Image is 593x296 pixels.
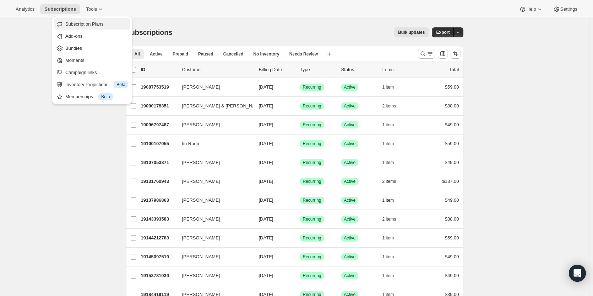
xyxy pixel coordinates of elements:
button: 1 item [382,271,402,281]
span: Recurring [303,103,321,109]
button: Subscription Plans [54,18,130,30]
span: [DATE] [259,84,273,90]
button: Inventory Projections [54,79,130,90]
span: 1 item [382,273,394,279]
button: 1 item [382,233,402,243]
span: $88.00 [445,103,459,109]
div: Open Intercom Messenger [569,265,586,282]
button: [PERSON_NAME] [178,251,249,263]
span: Subscription Plans [65,21,104,27]
button: [PERSON_NAME] [178,81,249,93]
button: Memberships [54,91,130,102]
p: Status [341,66,377,73]
span: Recurring [303,179,321,184]
span: $137.00 [442,179,459,184]
button: Campaign links [54,67,130,78]
span: Recurring [303,84,321,90]
span: Export [436,30,450,35]
span: Moments [65,58,84,63]
div: 19143393583[PERSON_NAME][DATE]SuccessRecurringSuccessActive2 items$88.00 [141,214,459,224]
button: Moments [54,54,130,66]
span: 1 item [382,84,394,90]
button: 1 item [382,82,402,92]
span: [PERSON_NAME] [182,159,220,166]
span: Help [526,6,536,12]
span: [DATE] [259,197,273,203]
p: 19145097519 [141,253,176,260]
span: Bundles [65,46,82,51]
p: 19090178351 [141,102,176,110]
span: 1 item [382,141,394,147]
span: Active [150,51,163,57]
div: 19153781039[PERSON_NAME][DATE]SuccessRecurringSuccessActive1 item$49.00 [141,271,459,281]
span: Active [344,216,356,222]
span: Add-ons [65,33,82,39]
span: Recurring [303,254,321,260]
span: [PERSON_NAME] [182,84,220,91]
span: [PERSON_NAME] [182,121,220,128]
p: Customer [182,66,253,73]
div: 19090178351[PERSON_NAME] & [PERSON_NAME] [DATE][DATE]SuccessRecurringSuccessActive2 items$88.00 [141,101,459,111]
span: Settings [560,6,577,12]
button: Add-ons [54,30,130,42]
span: $59.00 [445,84,459,90]
span: Recurring [303,141,321,147]
div: Type [300,66,336,73]
div: Items [382,66,418,73]
button: 1 item [382,139,402,149]
span: Subscriptions [126,28,173,36]
button: [PERSON_NAME] [178,213,249,225]
span: Recurring [303,122,321,128]
div: IDCustomerBilling DateTypeStatusItemsTotal [141,66,459,73]
span: $49.00 [445,122,459,127]
button: Customize table column order and visibility [438,49,448,59]
p: 19100107055 [141,140,176,147]
span: Bulk updates [398,30,425,35]
span: [DATE] [259,254,273,259]
button: [PERSON_NAME] [178,232,249,244]
span: [PERSON_NAME] [182,234,220,242]
span: $49.00 [445,197,459,203]
span: $59.00 [445,235,459,240]
span: [PERSON_NAME] [182,272,220,279]
span: [PERSON_NAME] [182,197,220,204]
p: 19153781039 [141,272,176,279]
p: ID [141,66,176,73]
button: 1 item [382,252,402,262]
button: Create new view [323,49,335,59]
span: Active [344,197,356,203]
span: Active [344,122,356,128]
div: 19131760943[PERSON_NAME][DATE]SuccessRecurringSuccessActive2 items$137.00 [141,176,459,186]
button: Bundles [54,42,130,54]
span: Active [344,254,356,260]
span: Recurring [303,160,321,165]
span: 2 items [382,216,396,222]
p: 19144212783 [141,234,176,242]
p: Total [449,66,459,73]
div: Inventory Projections [65,81,128,88]
button: Subscriptions [40,4,80,14]
p: 19137986863 [141,197,176,204]
span: Active [344,273,356,279]
button: Export [432,27,454,37]
button: 1 item [382,195,402,205]
span: 1 item [382,122,394,128]
span: [PERSON_NAME] [182,178,220,185]
span: No inventory [253,51,279,57]
span: Subscriptions [44,6,76,12]
span: Analytics [16,6,34,12]
button: Search and filter results [418,49,435,59]
button: 2 items [382,101,404,111]
span: 1 item [382,254,394,260]
button: [PERSON_NAME] [178,119,249,131]
span: [DATE] [259,179,273,184]
span: 1 item [382,160,394,165]
span: [DATE] [259,216,273,222]
span: [DATE] [259,160,273,165]
span: All [135,51,140,57]
button: [PERSON_NAME] & [PERSON_NAME] [DATE] [178,100,249,112]
span: Tools [86,6,97,12]
button: [PERSON_NAME] [178,176,249,187]
span: $49.00 [445,273,459,278]
button: Tools [82,4,108,14]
